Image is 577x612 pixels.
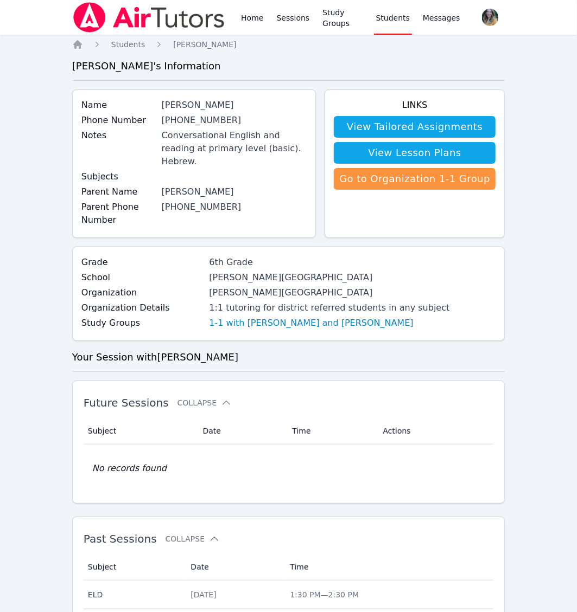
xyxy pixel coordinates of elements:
[162,202,242,212] a: [PHONE_NUMBER]
[111,40,145,49] span: Students
[209,286,449,299] div: [PERSON_NAME][GEOGRAPHIC_DATA]
[84,532,157,545] span: Past Sessions
[196,418,286,444] th: Date
[81,129,155,142] label: Notes
[283,554,493,581] th: Time
[209,317,413,330] a: 1-1 with [PERSON_NAME] and [PERSON_NAME]
[84,444,493,492] td: No records found
[334,116,496,138] a: View Tailored Assignments
[81,99,155,112] label: Name
[334,168,496,190] a: Go to Organization 1-1 Group
[111,39,145,50] a: Students
[84,554,184,581] th: Subject
[72,59,505,74] h3: [PERSON_NAME] 's Information
[162,129,307,168] div: Conversational English and reading at primary level (basic). Hebrew.
[290,590,359,599] span: 1:30 PM — 2:30 PM
[84,418,196,444] th: Subject
[72,350,505,365] h3: Your Session with [PERSON_NAME]
[81,185,155,198] label: Parent Name
[81,286,203,299] label: Organization
[81,317,203,330] label: Study Groups
[423,12,460,23] span: Messages
[166,533,220,544] button: Collapse
[209,256,449,269] div: 6th Grade
[84,581,493,609] tr: ELD[DATE]1:30 PM—2:30 PM
[84,396,169,409] span: Future Sessions
[81,271,203,284] label: School
[334,142,496,164] a: View Lesson Plans
[81,256,203,269] label: Grade
[162,185,307,198] div: [PERSON_NAME]
[88,589,177,600] span: ELD
[81,114,155,127] label: Phone Number
[72,2,226,33] img: Air Tutors
[72,39,505,50] nav: Breadcrumb
[209,271,449,284] div: [PERSON_NAME][GEOGRAPHIC_DATA]
[184,554,283,581] th: Date
[173,39,236,50] a: [PERSON_NAME]
[81,170,155,183] label: Subjects
[81,301,203,314] label: Organization Details
[162,99,307,112] div: [PERSON_NAME]
[334,99,496,112] h4: Links
[81,201,155,227] label: Parent Phone Number
[162,115,242,125] a: [PHONE_NUMBER]
[286,418,376,444] th: Time
[191,589,277,600] div: [DATE]
[177,397,232,408] button: Collapse
[377,418,494,444] th: Actions
[173,40,236,49] span: [PERSON_NAME]
[209,301,449,314] div: 1:1 tutoring for district referred students in any subject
